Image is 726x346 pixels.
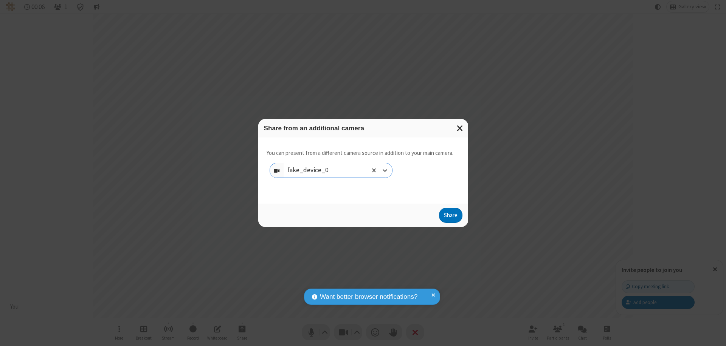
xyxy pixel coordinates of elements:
h3: Share from an additional camera [264,125,462,132]
button: Share [439,208,462,223]
span: Want better browser notifications? [320,292,417,302]
div: fake_device_0 [287,166,341,176]
button: Close modal [452,119,468,137]
p: You can present from a different camera source in addition to your main camera. [267,149,453,158]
